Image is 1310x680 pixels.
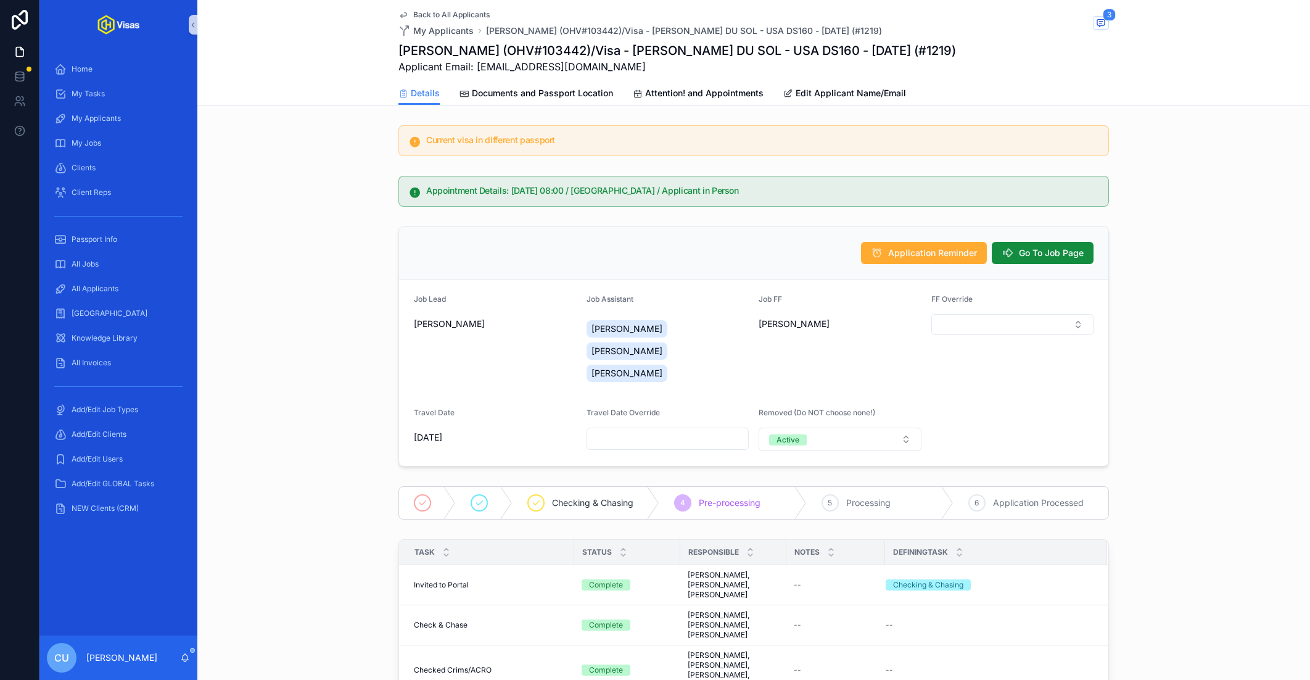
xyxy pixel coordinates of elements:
[47,399,190,421] a: Add/Edit Job Types
[893,579,963,591] div: Checking & Chasing
[413,25,474,37] span: My Applicants
[992,242,1094,264] button: Go To Job Page
[587,408,660,417] span: Travel Date Override
[414,547,435,557] span: Task
[846,497,891,509] span: Processing
[398,42,956,59] h1: [PERSON_NAME] (OHV#103442)/Visa - [PERSON_NAME] DU SOL - USA DS160 - [DATE] (#1219)
[398,10,490,20] a: Back to All Applicants
[861,242,987,264] button: Application Reminder
[97,15,139,35] img: App logo
[931,294,973,304] span: FF Override
[414,620,468,630] span: Check & Chase
[72,309,147,318] span: [GEOGRAPHIC_DATA]
[72,138,101,148] span: My Jobs
[587,294,633,304] span: Job Assistant
[72,163,96,173] span: Clients
[459,82,613,107] a: Documents and Passport Location
[759,428,921,451] button: Select Button
[413,10,490,20] span: Back to All Applicants
[72,333,138,343] span: Knowledge Library
[794,547,820,557] span: Notes
[72,259,99,269] span: All Jobs
[47,473,190,495] a: Add/Edit GLOBAL Tasks
[414,318,485,330] span: [PERSON_NAME]
[39,49,197,536] div: scrollable content
[893,547,948,557] span: DefiningTask
[888,247,977,259] span: Application Reminder
[759,294,782,304] span: Job FF
[414,408,455,417] span: Travel Date
[47,132,190,154] a: My Jobs
[886,665,893,675] span: --
[72,89,105,99] span: My Tasks
[426,136,1098,144] h5: Current visa in different passport
[47,157,190,179] a: Clients
[54,650,69,665] span: CU
[589,665,623,676] div: Complete
[72,405,138,415] span: Add/Edit Job Types
[699,497,760,509] span: Pre-processing
[47,228,190,251] a: Passport Info
[72,358,111,368] span: All Invoices
[472,87,613,99] span: Documents and Passport Location
[47,278,190,300] a: All Applicants
[828,498,832,508] span: 5
[796,87,906,99] span: Edit Applicant Name/Email
[72,504,139,513] span: NEW Clients (CRM)
[72,234,117,244] span: Passport Info
[931,314,1094,335] button: Select Button
[486,25,882,37] a: [PERSON_NAME] (OHV#103442)/Visa - [PERSON_NAME] DU SOL - USA DS160 - [DATE] (#1219)
[47,58,190,80] a: Home
[47,448,190,470] a: Add/Edit Users
[794,620,801,630] span: --
[591,345,662,357] span: [PERSON_NAME]
[47,83,190,105] a: My Tasks
[633,82,764,107] a: Attention! and Appointments
[688,547,739,557] span: Responsible
[47,423,190,446] a: Add/Edit Clients
[72,479,154,489] span: Add/Edit GLOBAL Tasks
[398,59,956,74] span: Applicant Email: [EMAIL_ADDRESS][DOMAIN_NAME]
[1019,247,1084,259] span: Go To Job Page
[777,434,799,446] div: Active
[426,186,1098,195] h5: Appointment Details: 18/08/2025 08:00 / London / Applicant in Person
[591,367,662,379] span: [PERSON_NAME]
[72,454,123,464] span: Add/Edit Users
[974,498,979,508] span: 6
[680,498,685,508] span: 4
[72,429,126,439] span: Add/Edit Clients
[582,547,612,557] span: Status
[414,431,577,444] span: [DATE]
[591,323,662,335] span: [PERSON_NAME]
[759,408,875,417] span: Removed (Do NOT choose none!)
[398,25,474,37] a: My Applicants
[47,181,190,204] a: Client Reps
[411,87,440,99] span: Details
[86,652,157,664] p: [PERSON_NAME]
[398,82,440,106] a: Details
[47,352,190,374] a: All Invoices
[72,64,93,74] span: Home
[688,610,779,640] span: [PERSON_NAME], [PERSON_NAME], [PERSON_NAME]
[72,188,111,197] span: Client Reps
[645,87,764,99] span: Attention! and Appointments
[72,114,121,123] span: My Applicants
[794,580,801,590] span: --
[688,570,779,600] span: [PERSON_NAME], [PERSON_NAME], [PERSON_NAME]
[47,497,190,520] a: NEW Clients (CRM)
[589,620,623,631] div: Complete
[47,302,190,325] a: [GEOGRAPHIC_DATA]
[414,665,492,675] span: Checked Crims/ACRO
[794,665,801,675] span: --
[759,318,830,330] span: [PERSON_NAME]
[47,253,190,275] a: All Jobs
[993,497,1084,509] span: Application Processed
[72,284,118,294] span: All Applicants
[589,579,623,591] div: Complete
[886,620,893,630] span: --
[414,580,469,590] span: Invited to Portal
[47,327,190,349] a: Knowledge Library
[1093,16,1109,31] button: 3
[552,497,633,509] span: Checking & Chasing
